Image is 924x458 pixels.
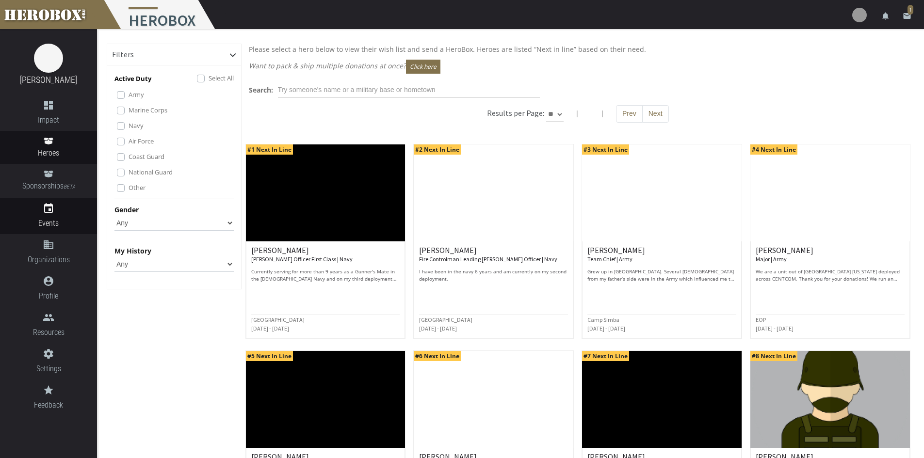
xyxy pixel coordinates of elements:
h6: [PERSON_NAME] [587,246,736,263]
small: [GEOGRAPHIC_DATA] [419,316,472,323]
small: Team Chief | Army [587,255,632,263]
i: email [903,12,911,20]
p: Active Duty [114,73,151,84]
span: | [575,109,579,118]
a: #2 Next In Line [PERSON_NAME] Fire Controlman Leading [PERSON_NAME] Officer | Navy I have been in... [413,144,574,339]
input: Try someone's name or a military base or hometown [278,82,540,98]
span: #1 Next In Line [246,144,293,155]
label: My History [114,245,151,256]
span: #7 Next In Line [582,351,629,361]
label: Army [129,89,144,100]
a: #1 Next In Line [PERSON_NAME] [PERSON_NAME] Officer First Class | Navy Currently serving for more... [245,144,406,339]
h6: [PERSON_NAME] [756,246,905,263]
label: Search: [249,84,273,95]
small: [DATE] - [DATE] [419,325,457,332]
small: [DATE] - [DATE] [587,325,625,332]
label: Air Force [129,136,154,146]
img: image [34,44,63,73]
a: #3 Next In Line [PERSON_NAME] Team Chief | Army Grew up in [GEOGRAPHIC_DATA]. Several [DEMOGRAPHI... [582,144,742,339]
small: Major | Army [756,255,787,263]
p: Please select a hero below to view their wish list and send a HeroBox. Heroes are listed “Next in... [249,44,908,55]
span: #3 Next In Line [582,144,629,155]
span: #4 Next In Line [750,144,797,155]
span: #5 Next In Line [246,351,293,361]
i: notifications [881,12,890,20]
h6: [PERSON_NAME] [251,246,400,263]
p: Currently serving for more than 9 years as a Gunner's Mate in the [DEMOGRAPHIC_DATA] Navy and on ... [251,268,400,283]
label: Select All [209,73,234,83]
label: Marine Corps [129,105,167,115]
p: We are a unit out of [GEOGRAPHIC_DATA] [US_STATE] deployed across CENTCOM. Thank you for your don... [756,268,905,283]
span: 1 [908,5,913,15]
small: [PERSON_NAME] Officer First Class | Navy [251,255,353,263]
a: [PERSON_NAME] [20,75,77,85]
label: Coast Guard [129,151,164,162]
span: #2 Next In Line [414,144,461,155]
label: National Guard [129,167,173,177]
span: #6 Next In Line [414,351,461,361]
label: Navy [129,120,144,131]
button: Click here [406,60,440,74]
small: [DATE] - [DATE] [756,325,794,332]
span: #8 Next In Line [750,351,797,361]
p: I have been in the navy 6 years and am currently on my second deployment. [419,268,568,283]
label: Gender [114,204,139,215]
span: | [600,109,604,118]
h6: Filters [112,50,134,59]
p: Grew up in [GEOGRAPHIC_DATA]. Several [DEMOGRAPHIC_DATA] from my father’s side were in the Army w... [587,268,736,283]
small: [DATE] - [DATE] [251,325,289,332]
h6: [PERSON_NAME] [419,246,568,263]
p: Want to pack & ship multiple donations at once? [249,60,908,74]
small: Camp Simba [587,316,619,323]
label: Other [129,182,146,193]
small: [GEOGRAPHIC_DATA] [251,316,305,323]
img: user-image [852,8,867,22]
button: Next [642,105,669,123]
a: #4 Next In Line [PERSON_NAME] Major | Army We are a unit out of [GEOGRAPHIC_DATA] [US_STATE] depl... [750,144,910,339]
small: Fire Controlman Leading [PERSON_NAME] Officer | Navy [419,255,557,263]
button: Prev [616,105,643,123]
h6: Results per Page: [487,108,544,118]
small: BETA [64,184,75,190]
small: EOP [756,316,766,323]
